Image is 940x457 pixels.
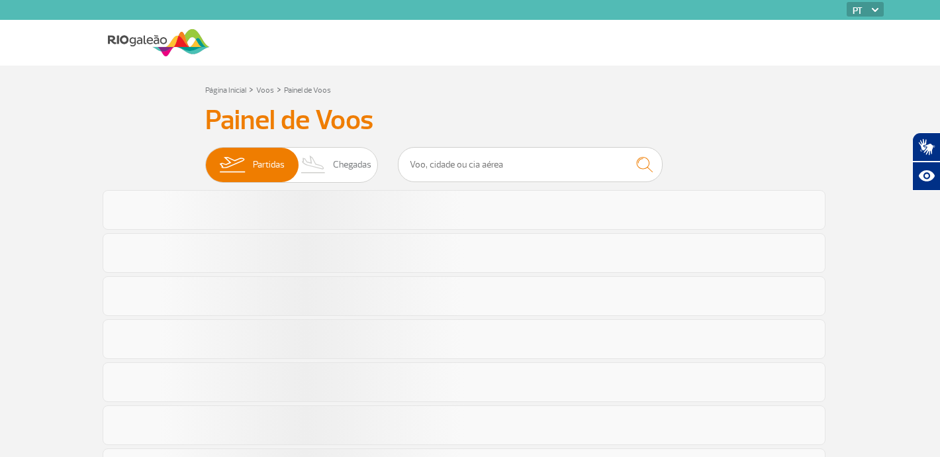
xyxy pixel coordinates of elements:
a: > [277,81,281,97]
h3: Painel de Voos [205,104,735,137]
img: slider-embarque [211,148,253,182]
button: Abrir tradutor de língua de sinais. [912,132,940,162]
span: Partidas [253,148,285,182]
span: Chegadas [333,148,371,182]
a: Painel de Voos [284,85,331,95]
a: Voos [256,85,274,95]
div: Plugin de acessibilidade da Hand Talk. [912,132,940,191]
button: Abrir recursos assistivos. [912,162,940,191]
a: Página Inicial [205,85,246,95]
a: > [249,81,254,97]
input: Voo, cidade ou cia aérea [398,147,663,182]
img: slider-desembarque [294,148,333,182]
